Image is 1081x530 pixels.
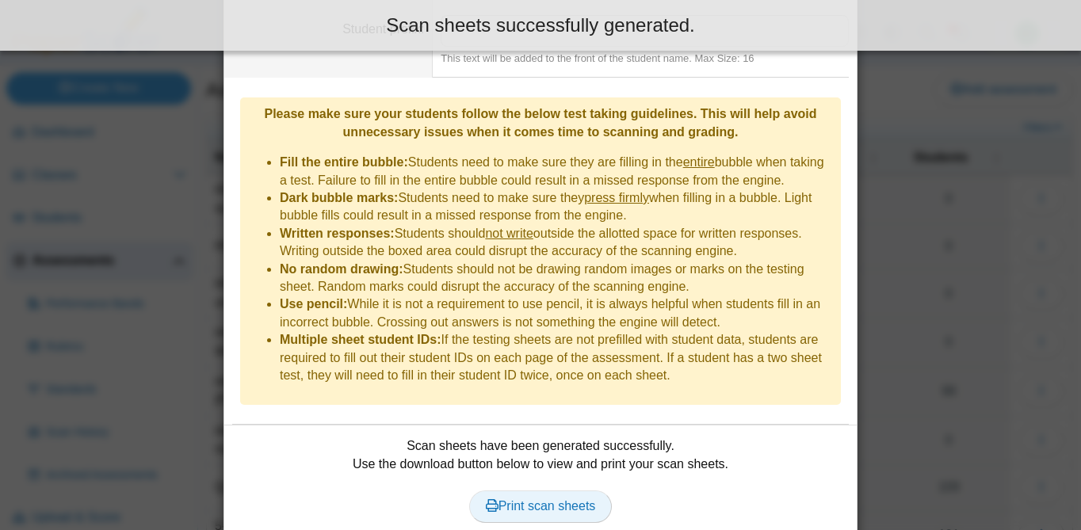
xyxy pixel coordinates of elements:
[280,261,833,296] li: Students should not be drawing random images or marks on the testing sheet. Random marks could di...
[280,225,833,261] li: Students should outside the allotted space for written responses. Writing outside the boxed area ...
[280,191,398,204] b: Dark bubble marks:
[280,155,408,169] b: Fill the entire bubble:
[485,227,533,240] u: not write
[280,262,403,276] b: No random drawing:
[584,191,649,204] u: press firmly
[280,227,395,240] b: Written responses:
[280,189,833,225] li: Students need to make sure they when filling in a bubble. Light bubble fills could result in a mi...
[469,490,613,522] a: Print scan sheets
[280,333,441,346] b: Multiple sheet student IDs:
[264,107,816,138] b: Please make sure your students follow the below test taking guidelines. This will help avoid unne...
[683,155,715,169] u: entire
[441,51,849,66] div: This text will be added to the front of the student name. Max Size: 16
[280,296,833,331] li: While it is not a requirement to use pencil, it is always helpful when students fill in an incorr...
[280,154,833,189] li: Students need to make sure they are filling in the bubble when taking a test. Failure to fill in ...
[12,12,1069,39] div: Scan sheets successfully generated.
[280,297,347,311] b: Use pencil:
[280,331,833,384] li: If the testing sheets are not prefilled with student data, students are required to fill out thei...
[486,499,596,513] span: Print scan sheets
